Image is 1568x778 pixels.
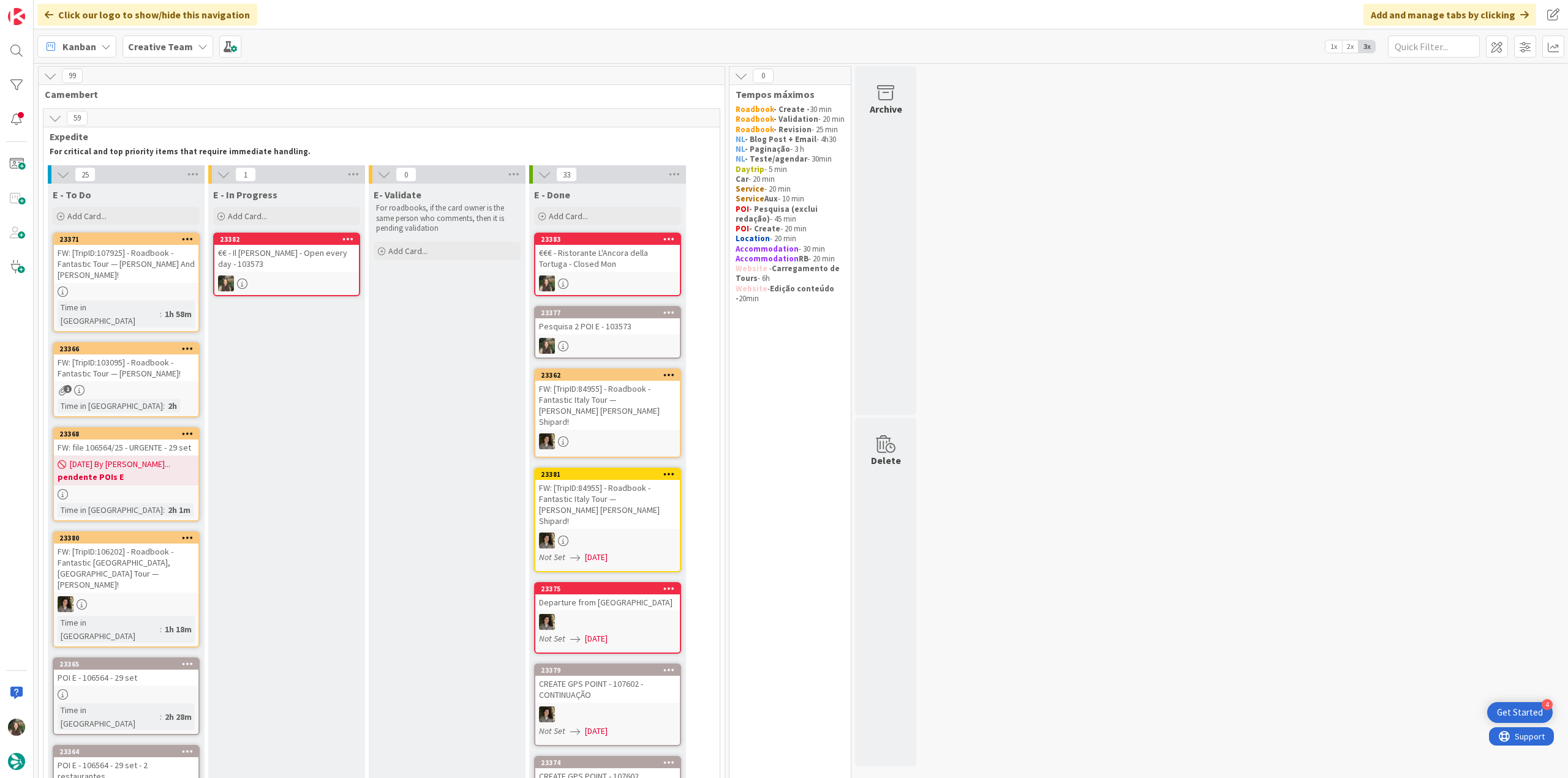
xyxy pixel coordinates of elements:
strong: Location [736,233,770,244]
strong: Edição conteúdo - [736,283,836,304]
div: 23377Pesquisa 2 POI E - 103573 [535,307,680,334]
div: FW: [TripID:84955] - Roadbook - Fantastic Italy Tour — [PERSON_NAME] [PERSON_NAME] Shipard! [535,480,680,529]
span: [DATE] [585,725,608,738]
div: 23375 [535,583,680,594]
div: €€ - Il [PERSON_NAME] - Open every day - 103573 [214,245,359,272]
div: MS [535,614,680,630]
p: - 20 min [736,184,845,194]
div: 23379CREATE GPS POINT - 107602 - CONTINUAÇÃO [535,665,680,703]
p: - - 6h [736,264,845,284]
span: Add Card... [388,245,428,256]
div: CREATE GPS POINT - 107602 - CONTINUAÇÃO [535,676,680,703]
strong: - Blog Post + Email [745,134,816,144]
p: For roadbooks, if the card owner is the same person who comments, then it is pending validation [376,203,518,233]
span: 33 [556,167,577,182]
div: Delete [871,453,901,468]
div: 2h 1m [165,503,194,517]
a: 23381FW: [TripID:84955] - Roadbook - Fantastic Italy Tour — [PERSON_NAME] [PERSON_NAME] Shipard!M... [534,468,681,572]
img: MS [539,706,555,722]
p: - 25 min [736,125,845,135]
strong: Accommodation [736,244,799,254]
div: 23366 [59,345,198,353]
div: Time in [GEOGRAPHIC_DATA] [58,703,160,730]
i: Not Set [539,725,565,736]
strong: Carregamento de Tours [736,263,842,283]
div: MS [535,706,680,722]
p: - 30 min [736,244,845,254]
a: 23383€€€ - Ristorante L'Ancora della Tortuga - Closed MonIG [534,233,681,296]
a: 23375Departure from [GEOGRAPHIC_DATA]MSNot Set[DATE] [534,582,681,654]
img: IG [539,275,555,291]
div: FW: [TripID:103095] - Roadbook - Fantastic Tour — [PERSON_NAME]! [54,354,198,381]
strong: POI [736,204,749,214]
strong: For critical and top priority items that require immediate handling. [50,146,311,157]
a: 23382€€ - Il [PERSON_NAME] - Open every day - 103573IG [213,233,360,296]
span: 99 [62,69,83,83]
span: : [163,503,165,517]
span: Expedite [50,130,704,143]
a: 23368FW: file 106564/25 - URGENTE - 29 set[DATE] By [PERSON_NAME]...pendente POIs ETime in [GEOGR... [53,427,200,522]
div: 23381 [535,469,680,480]
span: 25 [75,167,96,182]
img: MS [58,596,73,612]
div: €€€ - Ristorante L'Ancora della Tortuga - Closed Mon [535,245,680,272]
div: 2h [165,399,180,413]
div: 23381 [541,470,680,479]
strong: NL [736,144,745,154]
span: Add Card... [228,211,267,222]
span: [DATE] [585,632,608,645]
p: - 4h30 [736,135,845,144]
div: Get Started [1497,706,1543,719]
div: 23377 [541,309,680,317]
a: 23377Pesquisa 2 POI E - 103573IG [534,306,681,359]
div: 23381FW: [TripID:84955] - Roadbook - Fantastic Italy Tour — [PERSON_NAME] [PERSON_NAME] Shipard! [535,469,680,529]
div: Time in [GEOGRAPHIC_DATA] [58,301,160,327]
strong: NL [736,154,745,164]
p: - 45 min [736,204,845,225]
a: 23366FW: [TripID:103095] - Roadbook - Fantastic Tour — [PERSON_NAME]!Time in [GEOGRAPHIC_DATA]:2h [53,342,200,417]
i: Not Set [539,633,565,644]
b: pendente POIs E [58,471,195,483]
b: Creative Team [128,40,193,53]
p: 30 min [736,105,845,114]
strong: - Create [749,223,780,234]
strong: - Revision [774,124,812,135]
strong: Aux [764,193,778,204]
img: IG [218,275,234,291]
p: - 30min [736,154,845,164]
span: E - In Progress [213,189,277,201]
span: 3x [1359,40,1375,53]
span: Add Card... [549,211,588,222]
span: [DATE] [585,551,608,564]
div: 23380FW: [TripID:106202] - Roadbook - Fantastic [GEOGRAPHIC_DATA], [GEOGRAPHIC_DATA] Tour — [PERS... [54,533,198,593]
div: 23366FW: [TripID:103095] - Roadbook - Fantastic Tour — [PERSON_NAME]! [54,343,198,381]
strong: - Paginação [745,144,790,154]
div: 23380 [59,534,198,542]
a: 23371FW: [TripID:107925] - Roadbook - Fantastic Tour — [PERSON_NAME] And [PERSON_NAME]!Time in [G... [53,233,200,332]
div: 23375 [541,585,680,593]
span: E - Done [534,189,570,201]
span: 59 [67,111,88,125]
div: 23380 [54,533,198,544]
span: Camembert [45,88,709,100]
a: 23362FW: [TripID:84955] - Roadbook - Fantastic Italy Tour — [PERSON_NAME] [PERSON_NAME] Shipard!MS [534,368,681,458]
i: Not Set [539,552,565,563]
div: 23368 [54,428,198,439]
strong: Roadbook [736,104,774,114]
span: Support [26,2,56,17]
div: 23362 [535,370,680,381]
div: FW: [TripID:84955] - Roadbook - Fantastic Italy Tour — [PERSON_NAME] [PERSON_NAME] Shipard! [535,381,680,430]
strong: Accommodation [736,253,799,264]
img: Visit kanbanzone.com [8,8,25,25]
div: Time in [GEOGRAPHIC_DATA] [58,616,160,643]
div: 23382 [214,234,359,245]
div: 23364 [54,746,198,757]
div: Add and manage tabs by clicking [1363,4,1536,26]
div: 23371 [54,234,198,245]
strong: NL [736,134,745,144]
div: 1h 18m [162,623,195,636]
div: POI E - 106564 - 29 set [54,670,198,686]
span: Kanban [62,39,96,54]
span: 0 [396,167,417,182]
div: 23368FW: file 106564/25 - URGENTE - 29 set [54,428,198,455]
